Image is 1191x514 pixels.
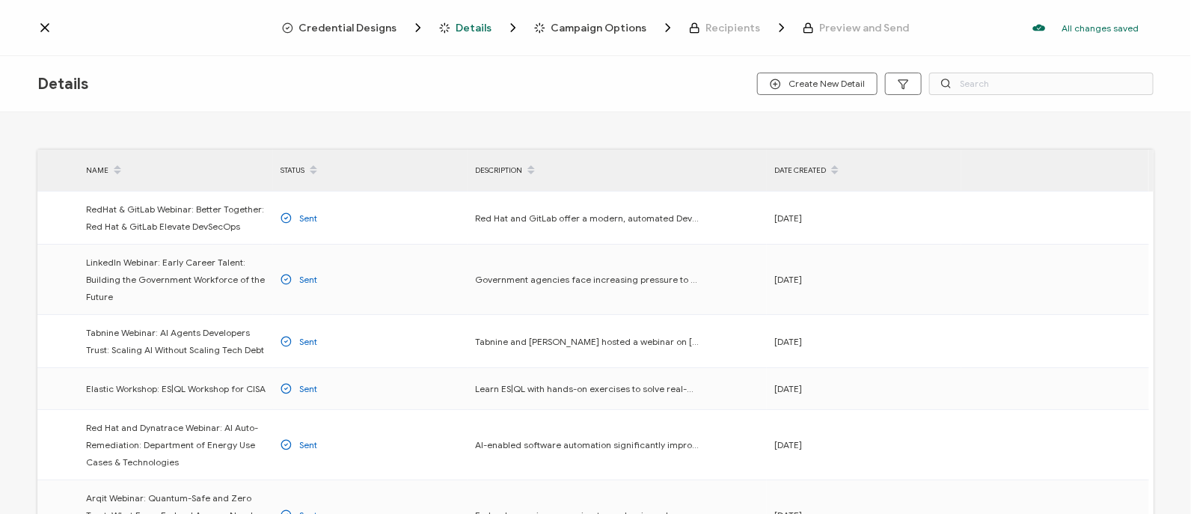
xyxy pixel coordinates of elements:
span: Details [439,20,521,35]
p: All changes saved [1062,22,1139,34]
span: Sent [299,436,317,453]
span: Preview and Send [820,22,910,34]
span: Sent [299,271,317,288]
span: Red Hat and Dynatrace Webinar: AI Auto-Remediation: Department of Energy Use Cases & Technologies [86,419,266,471]
button: Create New Detail [757,73,878,95]
span: Recipients [689,20,789,35]
div: STATUS [273,158,468,183]
div: [DATE] [767,209,961,227]
span: Details [37,75,88,94]
span: Recipients [706,22,761,34]
span: Elastic Workshop: ES|QL Workshop for CISA [86,380,266,397]
span: Credential Designs [282,20,426,35]
div: [DATE] [767,333,961,350]
div: Breadcrumb [282,20,910,35]
span: Red Hat and GitLab offer a modern, automated DevSecOps solution that streamlines software develop... [475,209,699,227]
span: Sent [299,380,317,397]
span: RedHat & GitLab Webinar: Better Together: Red Hat & GitLab Elevate DevSecOps [86,201,266,235]
span: Sent [299,209,317,227]
iframe: Chat Widget [942,346,1191,514]
span: Government agencies face increasing pressure to modernize and future-proof their workforce. But h... [475,271,699,288]
span: Learn ES|QL with hands-on exercises to solve real-world security investigations. The workshop pro... [475,380,699,397]
span: Create New Detail [770,79,865,90]
span: Tabnine and [PERSON_NAME] hosted a webinar on [DATE] 1:00 pm, showcasing how AI agents trained on... [475,333,699,350]
div: DATE CREATED [767,158,961,183]
div: [DATE] [767,271,961,288]
span: Campaign Options [534,20,676,35]
div: [DATE] [767,436,961,453]
span: Sent [299,333,317,350]
span: Details [456,22,492,34]
span: Campaign Options [551,22,647,34]
div: DESCRIPTION [468,158,767,183]
span: Preview and Send [803,22,910,34]
span: AI-enabled software automation significantly improves operations and management of critical syste... [475,436,699,453]
span: LinkedIn Webinar: Early Career Talent: Building the Government Workforce of the Future [86,254,266,305]
span: Tabnine Webinar: AI Agents Developers Trust: Scaling AI Without Scaling Tech Debt [86,324,266,358]
input: Search [929,73,1154,95]
div: [DATE] [767,380,961,397]
div: NAME [79,158,273,183]
span: Credential Designs [299,22,397,34]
